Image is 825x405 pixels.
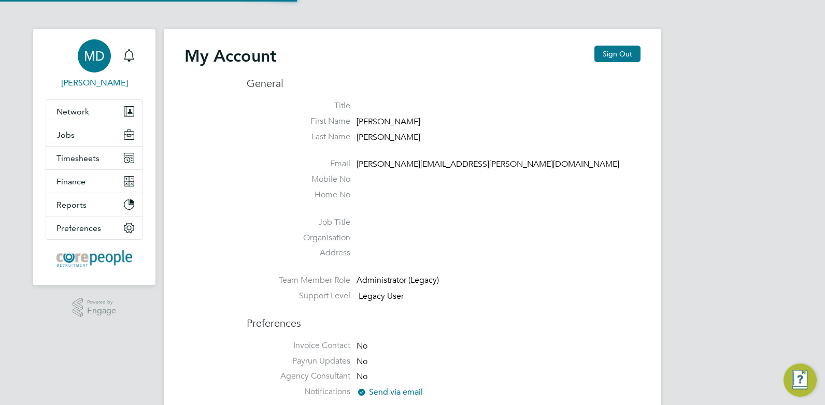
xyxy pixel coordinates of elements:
[46,193,143,216] button: Reports
[87,307,116,315] span: Engage
[46,39,143,89] a: MD[PERSON_NAME]
[247,356,350,367] label: Payrun Updates
[56,153,99,163] span: Timesheets
[357,132,420,142] span: [PERSON_NAME]
[56,250,132,267] img: corepeople-logo-retina.png
[784,364,817,397] button: Engage Resource Center
[357,160,619,170] span: [PERSON_NAME][EMAIL_ADDRESS][PERSON_NAME][DOMAIN_NAME]
[56,107,89,117] span: Network
[33,29,155,285] nav: Main navigation
[247,174,350,185] label: Mobile No
[247,386,350,397] label: Notifications
[73,298,117,317] a: Powered byEngage
[56,200,87,210] span: Reports
[247,306,641,330] h3: Preferences
[247,158,350,169] label: Email
[46,250,143,267] a: Go to home page
[247,275,350,286] label: Team Member Role
[184,46,276,66] h2: My Account
[247,233,350,243] label: Organisation
[247,100,350,111] label: Title
[357,356,367,367] span: No
[357,341,367,351] span: No
[56,223,101,233] span: Preferences
[46,100,143,123] button: Network
[357,117,420,127] span: [PERSON_NAME]
[84,49,105,63] span: MD
[56,177,86,186] span: Finance
[247,291,350,301] label: Support Level
[46,123,143,146] button: Jobs
[594,46,641,62] button: Sign Out
[359,291,404,301] span: Legacy User
[87,298,116,307] span: Powered by
[247,217,350,228] label: Job Title
[247,116,350,127] label: First Name
[247,248,350,258] label: Address
[247,190,350,200] label: Home No
[247,340,350,351] label: Invoice Contact
[247,371,350,382] label: Agency Consultant
[357,275,455,286] div: Administrator (Legacy)
[46,216,143,239] button: Preferences
[357,387,423,397] span: Send via email
[46,77,143,89] span: Megan Davies
[56,130,75,140] span: Jobs
[247,77,641,90] h3: General
[46,170,143,193] button: Finance
[357,372,367,382] span: No
[46,147,143,169] button: Timesheets
[247,132,350,142] label: Last Name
